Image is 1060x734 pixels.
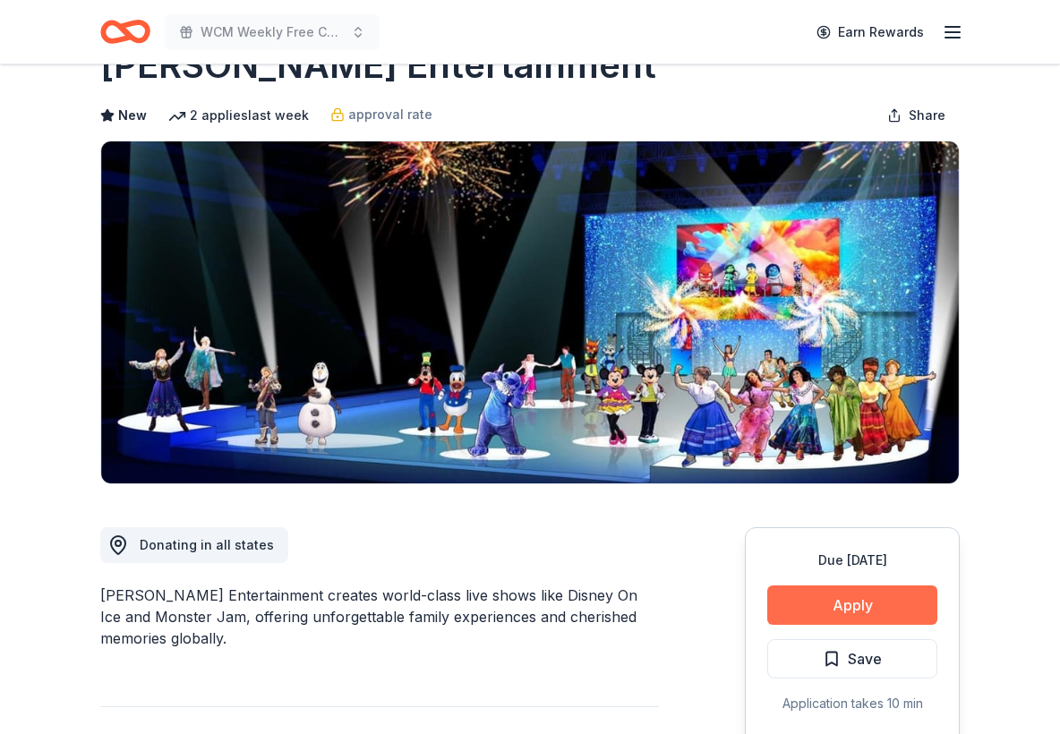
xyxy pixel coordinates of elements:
div: 2 applies last week [168,105,309,126]
span: approval rate [348,104,432,125]
span: Save [848,647,882,670]
h1: [PERSON_NAME] Entertainment [100,40,656,90]
button: Save [767,639,937,679]
span: New [118,105,147,126]
span: Share [909,105,945,126]
div: [PERSON_NAME] Entertainment creates world-class live shows like Disney On Ice and Monster Jam, of... [100,585,659,649]
a: approval rate [330,104,432,125]
span: WCM Weekly Free Community Bingo [GEOGRAPHIC_DATA] [US_STATE] [201,21,344,43]
a: Home [100,11,150,53]
button: Apply [767,585,937,625]
a: Earn Rewards [806,16,935,48]
span: Donating in all states [140,537,274,552]
img: Image for Feld Entertainment [101,141,959,483]
button: Share [873,98,960,133]
div: Application takes 10 min [767,693,937,714]
button: WCM Weekly Free Community Bingo [GEOGRAPHIC_DATA] [US_STATE] [165,14,380,50]
div: Due [DATE] [767,550,937,571]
